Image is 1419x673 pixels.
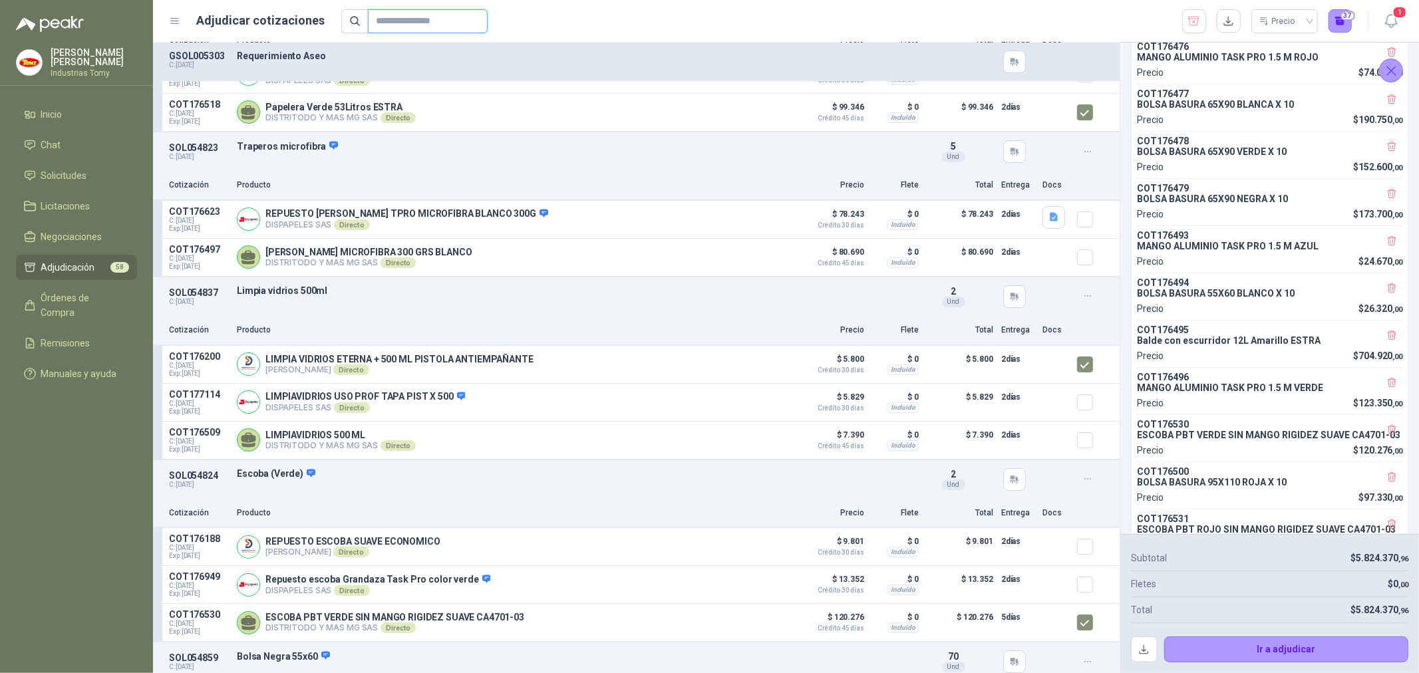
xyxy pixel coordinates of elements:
[1137,183,1402,194] p: COT176479
[16,163,137,188] a: Solicitudes
[872,507,919,519] p: Flete
[1131,577,1156,591] p: Fletes
[798,609,864,632] p: $ 120.276
[798,115,864,122] span: Crédito 45 días
[942,152,965,162] div: Und
[265,612,524,622] p: ESCOBA PBT VERDE SIN MANGO RIGIDEZ SUAVE CA4701-03
[798,206,864,229] p: $ 78.243
[169,427,229,438] p: COT176509
[1364,256,1402,267] span: 24.670
[927,244,993,271] p: $ 80.690
[41,336,90,350] span: Remisiones
[1137,348,1164,363] p: Precio
[1131,603,1152,617] p: Total
[887,74,919,85] div: Incluido
[169,110,229,118] span: C: [DATE]
[1379,59,1403,82] button: Cerrar
[1001,571,1034,587] p: 2 días
[237,51,912,61] p: Requerimiento Aseo
[169,118,229,126] span: Exp: [DATE]
[1354,443,1403,458] p: $
[798,405,864,412] span: Crédito 30 días
[1137,335,1402,346] p: Balde con escurridor 12L Amarillo ESTRA
[169,389,229,400] p: COT177114
[334,585,369,596] div: Directo
[1393,579,1408,589] span: 0
[798,427,864,450] p: $ 7.390
[265,257,472,268] p: DISTRITODO Y MAS MG SAS
[16,224,137,249] a: Negociaciones
[265,574,490,586] p: Repuesto escoba Grandaza Task Pro color verde
[798,179,864,192] p: Precio
[1137,443,1164,458] p: Precio
[169,438,229,446] span: C: [DATE]
[1001,533,1034,549] p: 2 días
[1259,11,1298,31] div: Precio
[872,179,919,192] p: Flete
[887,585,919,595] div: Incluido
[1388,577,1408,591] p: $
[169,470,229,481] p: SOL054824
[169,481,229,489] p: C: [DATE]
[265,219,548,230] p: DISPAPELES SAS
[1356,553,1408,563] span: 5.824.370
[1137,160,1164,174] p: Precio
[887,257,919,268] div: Incluido
[169,80,229,88] span: Exp: [DATE]
[1392,6,1407,19] span: 1
[197,11,325,30] h1: Adjudicar cotizaciones
[927,324,993,336] p: Total
[951,141,956,152] span: 5
[927,507,993,519] p: Total
[1398,581,1408,589] span: ,00
[265,102,416,112] p: Papelera Verde 53Litros ESTRA
[265,547,440,557] p: [PERSON_NAME]
[798,367,864,374] span: Crédito 30 días
[1137,477,1402,487] p: BOLSA BASURA 95X110 ROJA X 10
[169,179,229,192] p: Cotización
[169,255,229,263] span: C: [DATE]
[169,362,229,370] span: C: [DATE]
[237,391,259,413] img: Company Logo
[41,260,95,275] span: Adjudicación
[1137,490,1164,505] p: Precio
[169,400,229,408] span: C: [DATE]
[333,547,369,557] div: Directo
[169,244,229,255] p: COT176497
[1392,352,1402,361] span: ,00
[872,609,919,625] p: $ 0
[334,219,369,230] div: Directo
[169,544,229,552] span: C: [DATE]
[872,533,919,549] p: $ 0
[798,587,864,594] span: Crédito 30 días
[887,364,919,375] div: Incluido
[1001,324,1034,336] p: Entrega
[265,354,534,364] p: LIMPIA VIDRIOS ETERNA + 500 ML PISTOLA ANTIEMPAÑANTE
[16,16,84,32] img: Logo peakr
[1042,507,1069,519] p: Docs
[1137,277,1402,288] p: COT176494
[927,99,993,126] p: $ 99.346
[1364,67,1402,78] span: 74.010
[41,291,124,320] span: Órdenes de Compra
[169,507,229,519] p: Cotización
[51,69,137,77] p: Industrias Tomy
[1392,116,1402,125] span: ,00
[265,112,416,123] p: DISTRITODO Y MAS MG SAS
[1354,207,1403,221] p: $
[41,107,63,122] span: Inicio
[1137,230,1402,241] p: COT176493
[1392,211,1402,219] span: ,00
[41,168,87,183] span: Solicitudes
[169,552,229,560] span: Exp: [DATE]
[1131,551,1167,565] p: Subtotal
[169,217,229,225] span: C: [DATE]
[1137,65,1164,80] p: Precio
[1164,636,1409,663] button: Ir a adjudicar
[1358,490,1402,505] p: $
[887,440,919,451] div: Incluido
[169,206,229,217] p: COT176623
[1137,52,1402,63] p: MANGO ALUMINIO TASK PRO 1.5 M ROJO
[951,286,956,297] span: 2
[1398,606,1408,615] span: ,96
